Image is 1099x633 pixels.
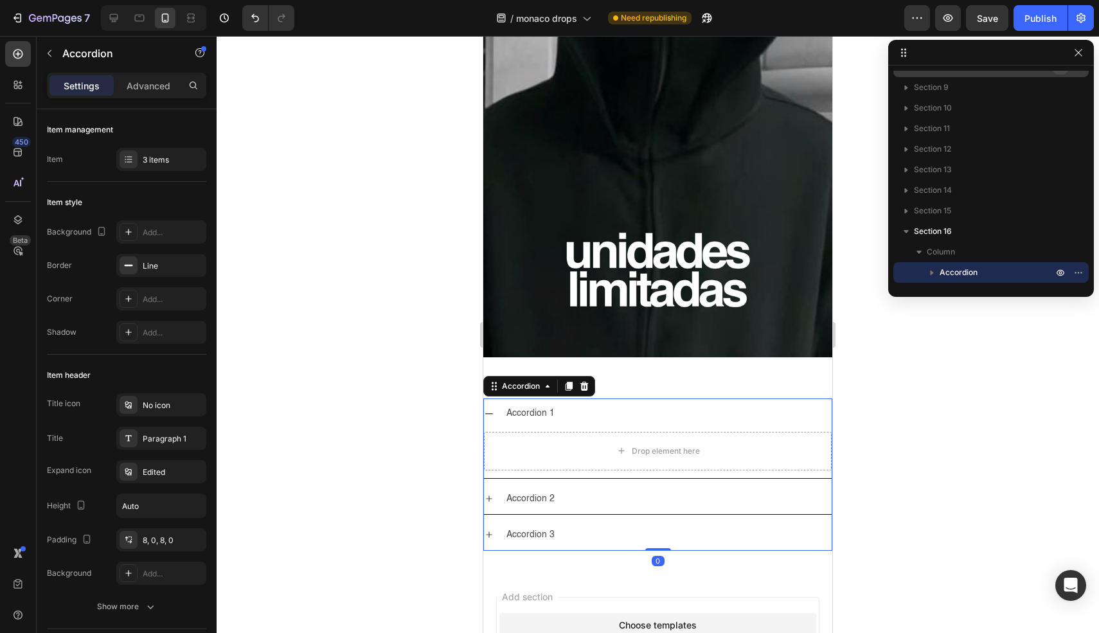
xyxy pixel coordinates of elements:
[966,5,1008,31] button: Save
[1014,5,1068,31] button: Publish
[914,204,951,217] span: Section 15
[10,235,31,245] div: Beta
[47,326,76,338] div: Shadow
[47,124,113,136] div: Item management
[483,36,832,633] iframe: Design area
[47,370,91,381] div: Item header
[143,467,203,478] div: Edited
[62,46,172,61] p: Accordion
[1055,570,1086,601] div: Open Intercom Messenger
[914,225,952,238] span: Section 16
[5,5,96,31] button: 7
[940,266,978,279] span: Accordion
[143,260,203,272] div: Line
[516,12,577,25] span: monaco drops
[47,567,91,579] div: Background
[47,154,63,165] div: Item
[127,79,170,93] p: Advanced
[143,227,203,238] div: Add...
[914,102,952,114] span: Section 10
[97,600,157,613] div: Show more
[143,154,203,166] div: 3 items
[143,535,203,546] div: 8, 0, 8, 0
[143,433,203,445] div: Paragraph 1
[47,432,63,444] div: Title
[143,327,203,339] div: Add...
[47,260,72,271] div: Border
[914,122,950,135] span: Section 11
[143,568,203,580] div: Add...
[242,5,294,31] div: Undo/Redo
[1024,12,1057,25] div: Publish
[47,497,89,515] div: Height
[977,13,998,24] span: Save
[47,465,91,476] div: Expand icon
[64,79,100,93] p: Settings
[84,10,90,26] p: 7
[47,293,73,305] div: Corner
[914,163,952,176] span: Section 13
[143,294,203,305] div: Add...
[143,400,203,411] div: No icon
[927,245,955,258] span: Column
[914,81,949,94] span: Section 9
[47,595,206,618] button: Show more
[47,224,109,241] div: Background
[117,494,206,517] input: Auto
[47,398,80,409] div: Title icon
[12,137,31,147] div: 450
[914,184,952,197] span: Section 14
[47,197,82,208] div: Item style
[621,12,686,24] span: Need republishing
[47,531,94,549] div: Padding
[510,12,514,25] span: /
[914,143,951,156] span: Section 12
